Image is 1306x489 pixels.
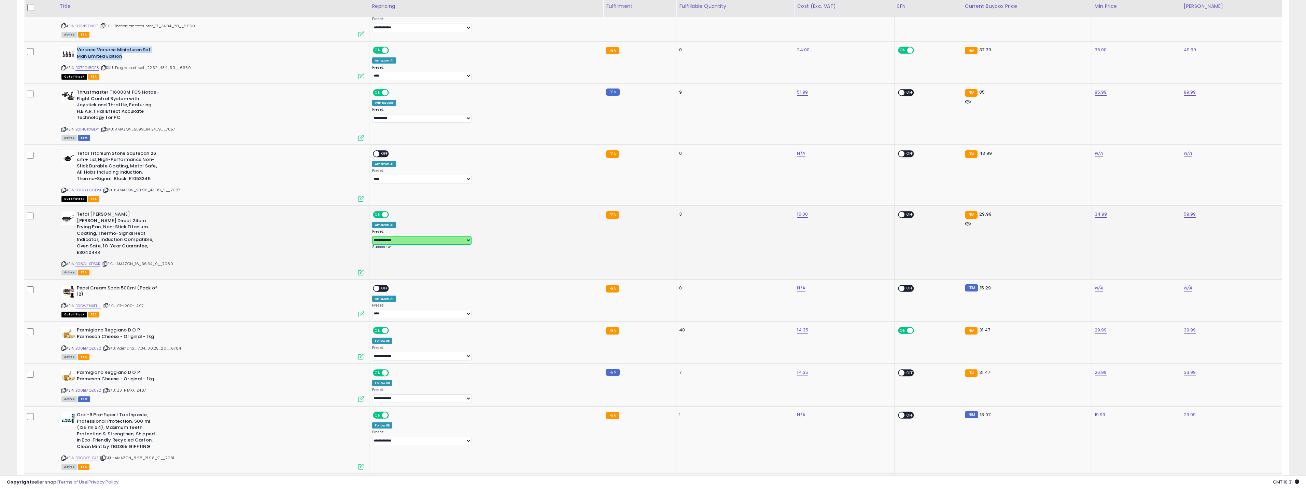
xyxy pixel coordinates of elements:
span: All listings that are currently out of stock and unavailable for purchase on Amazon [61,312,87,317]
div: Preset: [372,107,598,123]
b: Parmigiano Reggiano D O P Parmesan Cheese - Original - 1kg [77,369,160,384]
small: FBA [965,150,978,158]
span: All listings currently available for purchase on Amazon [61,270,77,275]
span: All listings currently available for purchase on Amazon [61,135,77,141]
a: B00BMQZUE2 [75,388,101,393]
div: EFN [897,3,959,10]
a: 36.00 [1095,46,1107,53]
span: | SKU: Adimaria_17.34_30.25_20__6764 [102,345,181,351]
small: FBM [965,411,978,418]
img: 410nG0et-nL._SL40_.jpg [61,47,75,60]
span: OFF [388,212,398,218]
a: B00BMQZUE2 [75,345,101,351]
div: Preset: [372,303,598,318]
img: 31gd6wNrePL._SL40_.jpg [61,211,75,225]
a: 29.99 [1184,411,1196,418]
div: Amazon AI [372,161,396,167]
span: | SKU: AMAZON_8.28_21.98_21__7081 [100,455,174,461]
b: Oral-B Pro-Expert Toothpaste, Professional Protection, 500 ml (125 ml x 4), Maximum Teeth Protect... [77,412,160,451]
span: FBA [88,312,100,317]
a: 14.35 [797,369,808,376]
span: OFF [379,285,390,291]
span: | SKU: AMAZON_20.98_43.99_5__7087 [102,187,181,193]
span: OFF [913,328,924,334]
a: 26.99 [1095,369,1107,376]
div: Cost (Exc. VAT) [797,3,891,10]
span: ON [374,370,382,376]
div: 40 [679,327,789,333]
small: FBM [606,369,619,376]
div: 9 [679,89,789,95]
b: Tefal Titanium Stone Sautepan 26 cm + Lid, High-Performance Non-Stick Durable Coating, Metal Safe... [77,150,160,184]
a: 34.99 [1095,211,1107,218]
img: 31-WO4kIazL._SL40_.jpg [61,369,75,383]
span: OFF [904,370,915,376]
div: 0 [679,285,789,291]
div: seller snap | | [7,479,118,486]
span: FBA [78,32,90,38]
a: Terms of Use [58,479,87,485]
small: FBA [965,89,978,97]
small: FBA [965,369,978,377]
a: B0BN2DNFF1 [75,23,99,29]
div: ASIN: [61,47,364,79]
small: FBA [606,412,619,419]
span: 2025-10-11 10:31 GMT [1273,479,1299,485]
span: OFF [379,151,390,157]
small: FBA [606,150,619,158]
small: FBA [606,47,619,54]
div: ASIN: [61,285,364,317]
a: 49.99 [1184,46,1196,53]
small: FBA [965,327,978,335]
div: Fulfillment [606,3,673,10]
div: 0 [679,47,789,53]
img: 41adS+yEl4L._SL40_.jpg [61,412,75,425]
span: FBM [78,135,90,141]
a: 85.99 [1095,89,1107,96]
a: B0DG31CGDM [75,187,101,193]
div: Repricing [372,3,601,10]
div: Preset: [372,229,598,249]
span: FBA [88,196,100,202]
span: Success [372,244,391,249]
img: 41Ic2I3cJ-L._SL40_.jpg [61,285,75,299]
a: N/A [1184,150,1192,157]
a: B07RQ18QB8 [75,65,99,71]
div: ASIN: [61,327,364,359]
span: FBA [78,354,90,360]
div: Amazon AI [372,57,396,64]
span: OFF [388,47,398,53]
a: N/A [797,411,805,418]
b: Versace Versace Miniaturen Set Man Limited Edition [77,47,160,61]
small: FBA [606,211,619,219]
span: ON [899,47,907,53]
div: [PERSON_NAME] [1184,3,1279,10]
span: FBA [78,464,90,470]
span: 29.99 [979,211,992,217]
div: ASIN: [61,150,364,201]
small: FBM [606,89,619,96]
span: 85 [979,89,985,95]
span: 18.07 [980,411,991,418]
span: All listings currently available for purchase on Amazon [61,464,77,470]
small: FBA [606,327,619,335]
span: OFF [913,47,924,53]
div: Win BuyBox [372,100,396,106]
span: All listings that are currently out of stock and unavailable for purchase on Amazon [61,74,87,80]
a: 14.35 [797,327,808,334]
span: 37.39 [979,46,991,53]
img: 41xNBOHMLML._SL40_.jpg [61,89,75,103]
div: 7 [679,369,789,376]
a: N/A [797,285,805,291]
span: OFF [904,151,915,157]
b: Tefal [PERSON_NAME] [PERSON_NAME] Direct 24cm Frying Pan, Non-Stick Titanium Coating, Thermo-Sign... [77,211,160,257]
div: ASIN: [61,89,364,140]
span: | SKU: AMAZON_16_36.64_9__7080 [102,261,173,267]
span: 43.99 [979,150,992,157]
span: 31.47 [979,327,990,333]
div: 1 [679,412,789,418]
a: 29.99 [1095,327,1107,334]
small: FBM [965,284,978,291]
a: 39.99 [1184,327,1196,334]
span: 15.29 [980,285,991,291]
